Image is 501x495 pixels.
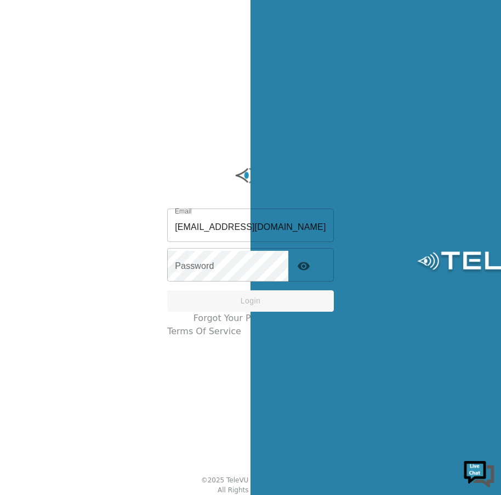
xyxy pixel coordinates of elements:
[167,325,241,338] a: Terms of Service
[167,159,334,192] img: Logo
[218,485,283,495] div: All Rights Reserved.
[201,475,300,485] div: © 2025 TeleVU Innovation Ltd.
[193,312,292,325] a: Forgot your password?
[463,457,496,490] img: Chat Widget
[293,255,315,277] button: toggle password visibility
